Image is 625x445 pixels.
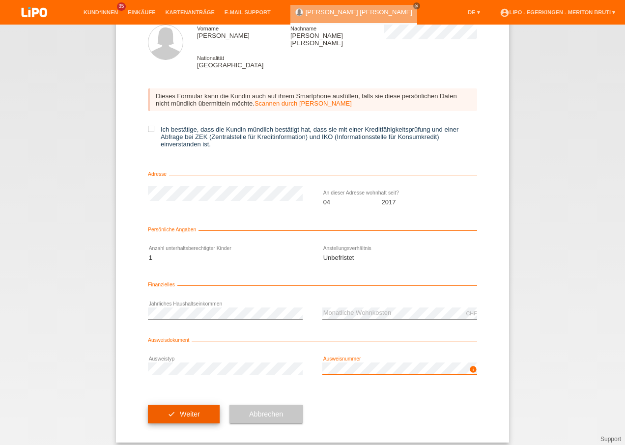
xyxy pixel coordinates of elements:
a: LIPO pay [10,20,59,28]
span: Ausweisdokument [148,337,192,343]
span: Nachname [290,26,316,31]
label: Ich bestätige, dass die Kundin mündlich bestätigt hat, dass sie mit einer Kreditfähigkeitsprüfung... [148,126,477,148]
div: CHF [466,310,477,316]
span: Adresse [148,171,169,177]
span: Nationalität [197,55,224,61]
span: Vorname [197,26,219,31]
a: Einkäufe [123,9,160,15]
a: Support [600,436,621,443]
a: E-Mail Support [220,9,276,15]
span: Weiter [180,410,200,418]
div: Dieses Formular kann die Kundin auch auf ihrem Smartphone ausfüllen, falls sie diese persönlichen... [148,88,477,111]
div: [GEOGRAPHIC_DATA] [197,54,290,69]
a: Kartenanträge [161,9,220,15]
i: close [414,3,419,8]
a: close [413,2,420,9]
div: [PERSON_NAME] [PERSON_NAME] [290,25,384,47]
a: [PERSON_NAME] [PERSON_NAME] [306,8,412,16]
span: Abbrechen [249,410,283,418]
a: Scannen durch [PERSON_NAME] [255,100,352,107]
i: account_circle [500,8,510,18]
i: info [469,365,477,373]
i: check [168,410,175,418]
span: Persönliche Angaben [148,227,199,232]
button: Abbrechen [229,405,303,423]
div: [PERSON_NAME] [197,25,290,39]
a: account_circleLIPO - Egerkingen - Meriton Bruti ▾ [495,9,620,15]
a: DE ▾ [463,9,484,15]
span: 35 [117,2,126,11]
a: info [469,368,477,374]
button: check Weiter [148,405,220,423]
a: Kund*innen [79,9,123,15]
span: Finanzielles [148,282,177,287]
